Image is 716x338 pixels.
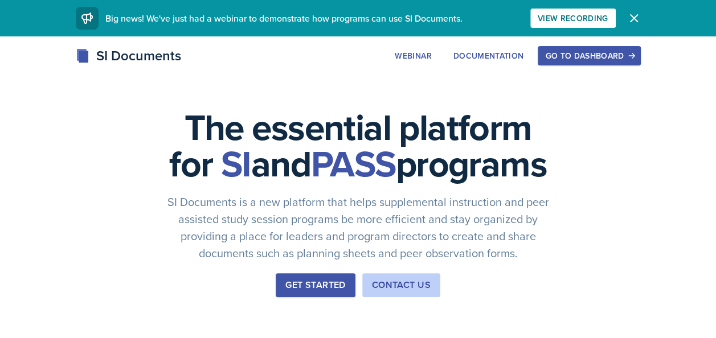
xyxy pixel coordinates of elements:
[446,46,531,65] button: Documentation
[362,273,440,297] button: Contact Us
[105,12,463,24] span: Big news! We've just had a webinar to demonstrate how programs can use SI Documents.
[276,273,355,297] button: Get Started
[538,14,608,23] div: View Recording
[76,46,181,66] div: SI Documents
[372,278,431,292] div: Contact Us
[395,51,431,60] div: Webinar
[530,9,616,28] button: View Recording
[387,46,439,65] button: Webinar
[545,51,633,60] div: Go to Dashboard
[453,51,524,60] div: Documentation
[538,46,640,65] button: Go to Dashboard
[285,278,345,292] div: Get Started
